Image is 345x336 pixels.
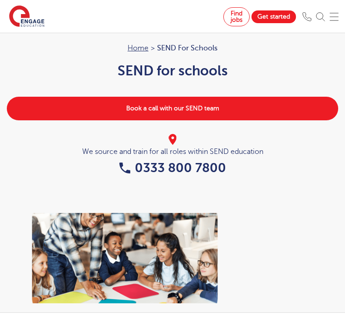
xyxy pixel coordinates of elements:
span: SEND for Schools [157,42,217,54]
a: Book a call with our SEND team [7,97,338,120]
h1: SEND for schools [7,63,338,79]
a: 0333 800 7800 [119,161,226,175]
a: Home [128,44,148,52]
nav: breadcrumb [7,42,338,54]
a: Get started [251,10,296,23]
img: Phone [302,12,311,21]
a: Find jobs [223,7,250,26]
span: > [151,44,155,52]
img: Search [316,12,325,21]
img: Mobile Menu [330,12,339,21]
img: Engage Education [9,5,44,28]
span: Find jobs [231,10,242,23]
div: We source and train for all roles within SEND education [82,134,263,157]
